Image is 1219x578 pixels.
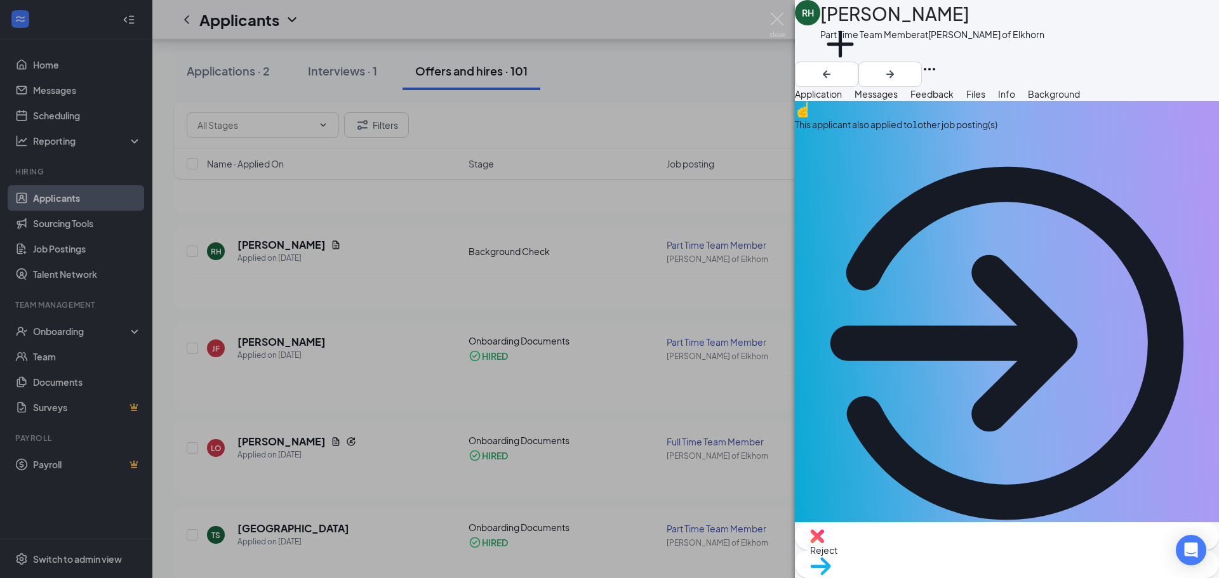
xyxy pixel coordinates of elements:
span: Info [998,88,1015,100]
span: Messages [855,88,898,100]
div: This applicant also applied to 1 other job posting(s) [795,117,1219,131]
button: PlusAdd a tag [820,24,860,78]
svg: ArrowRight [883,67,898,82]
button: ArrowRight [858,62,922,87]
div: Part Time Team Member at [PERSON_NAME] of Elkhorn [820,28,1044,41]
span: Reject [810,544,837,556]
div: Open Intercom Messenger [1176,535,1206,565]
span: Feedback [910,88,954,100]
span: Application [795,88,842,100]
svg: ArrowLeftNew [819,67,834,82]
div: RH [802,6,814,19]
svg: ArrowCircle [795,131,1219,555]
span: Background [1028,88,1080,100]
button: ArrowLeftNew [795,62,858,87]
svg: Ellipses [922,62,937,77]
span: Files [966,88,985,100]
svg: Plus [820,24,860,64]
